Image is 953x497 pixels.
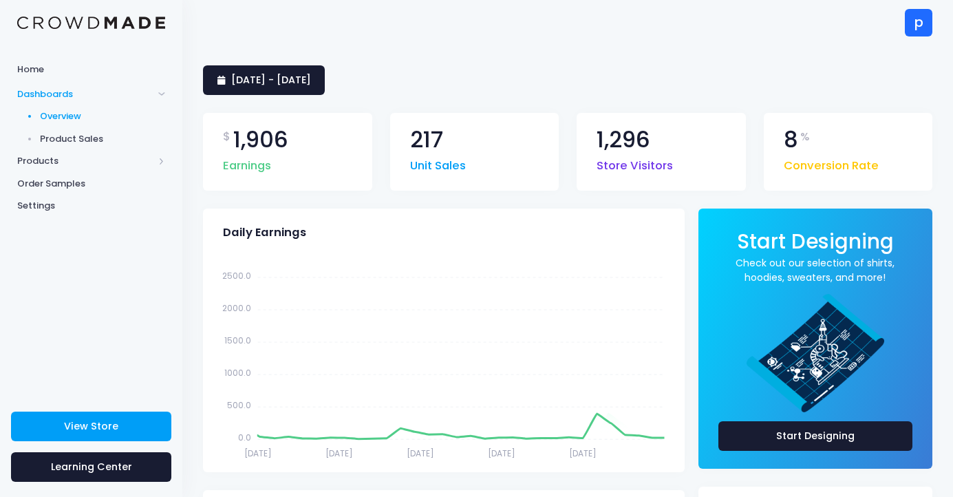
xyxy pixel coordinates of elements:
[325,447,353,459] tspan: [DATE]
[51,460,132,474] span: Learning Center
[224,334,251,346] tspan: 1500.0
[222,269,251,281] tspan: 2500.0
[231,73,311,87] span: [DATE] - [DATE]
[597,129,650,151] span: 1,296
[222,302,251,313] tspan: 2000.0
[17,87,153,101] span: Dashboards
[410,151,466,175] span: Unit Sales
[227,399,251,410] tspan: 500.0
[17,17,165,30] img: Logo
[737,227,894,255] span: Start Designing
[11,412,171,441] a: View Store
[410,129,443,151] span: 217
[17,154,153,168] span: Products
[223,129,231,145] span: $
[64,419,118,433] span: View Store
[800,129,810,145] span: %
[224,366,251,378] tspan: 1000.0
[784,151,879,175] span: Conversion Rate
[223,226,306,240] span: Daily Earnings
[905,9,932,36] div: p
[203,65,325,95] a: [DATE] - [DATE]
[737,239,894,252] a: Start Designing
[11,452,171,482] a: Learning Center
[233,129,288,151] span: 1,906
[597,151,673,175] span: Store Visitors
[718,421,912,451] a: Start Designing
[17,63,165,76] span: Home
[407,447,434,459] tspan: [DATE]
[17,199,165,213] span: Settings
[569,447,597,459] tspan: [DATE]
[40,132,166,146] span: Product Sales
[244,447,272,459] tspan: [DATE]
[488,447,515,459] tspan: [DATE]
[238,431,251,443] tspan: 0.0
[223,151,271,175] span: Earnings
[784,129,798,151] span: 8
[17,177,165,191] span: Order Samples
[718,256,912,285] a: Check out our selection of shirts, hoodies, sweaters, and more!
[40,109,166,123] span: Overview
